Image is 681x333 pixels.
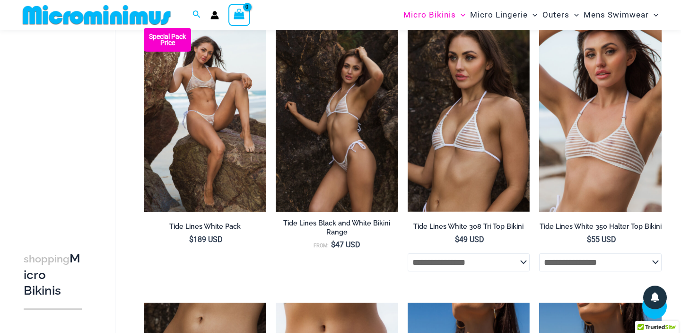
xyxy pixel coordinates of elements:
span: Mens Swimwear [584,3,649,27]
bdi: 47 USD [331,240,360,249]
h2: Tide Lines White 350 Halter Top Bikini [539,222,662,231]
h2: Tide Lines White 308 Tri Top Bikini [408,222,530,231]
span: Menu Toggle [528,3,537,27]
span: Menu Toggle [649,3,658,27]
a: Mens SwimwearMenu ToggleMenu Toggle [581,3,661,27]
a: OutersMenu ToggleMenu Toggle [540,3,581,27]
span: $ [455,235,459,244]
a: Search icon link [192,9,201,21]
a: Tide Lines Black 308 Tri Top 470 Thong 01Tide Lines White 308 Tri Top 470 Thong 03Tide Lines Whit... [276,28,398,212]
img: Tide Lines White 308 Tri Top 01 [408,28,530,212]
a: Tide Lines White 350 Halter Top 01Tide Lines White 350 Halter Top 480 MicroTide Lines White 350 H... [539,28,662,212]
a: Tide Lines White 308 Tri Top Bikini [408,222,530,234]
h2: Tide Lines White Pack [144,222,266,231]
img: Tide Lines White 308 Tri Top 470 Thong 03 [276,28,398,212]
a: Tide Lines White 308 Tri Top 01Tide Lines White 308 Tri Top 480 Micro 04Tide Lines White 308 Tri ... [408,28,530,212]
span: $ [587,235,591,244]
span: Menu Toggle [456,3,465,27]
a: Tide Lines White Pack [144,222,266,234]
h2: Tide Lines Black and White Bikini Range [276,219,398,236]
span: $ [331,240,335,249]
h3: Micro Bikinis [24,251,82,299]
a: Tide Lines White 350 Halter Top Bikini [539,222,662,234]
a: View Shopping Cart, empty [228,4,250,26]
img: MM SHOP LOGO FLAT [19,4,175,26]
bdi: 189 USD [189,235,223,244]
span: shopping [24,253,70,265]
span: $ [189,235,193,244]
a: Tide Lines White 350 Halter Top 470 Thong 05 Tide Lines White 350 Halter Top 470 Thong 03Tide Lin... [144,28,266,212]
a: Account icon link [210,11,219,19]
span: Micro Lingerie [470,3,528,27]
b: Special Pack Price [144,34,191,46]
img: Tide Lines White 350 Halter Top 470 Thong 05 [144,28,266,212]
bdi: 55 USD [587,235,616,244]
a: Micro BikinisMenu ToggleMenu Toggle [401,3,468,27]
span: Micro Bikinis [403,3,456,27]
a: Tide Lines Black and White Bikini Range [276,219,398,240]
img: Tide Lines White 350 Halter Top 01 [539,28,662,212]
nav: Site Navigation [400,1,662,28]
span: Outers [542,3,569,27]
iframe: TrustedSite Certified [24,32,109,221]
span: From: [314,243,329,249]
span: Menu Toggle [569,3,579,27]
bdi: 49 USD [455,235,484,244]
a: Micro LingerieMenu ToggleMenu Toggle [468,3,540,27]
